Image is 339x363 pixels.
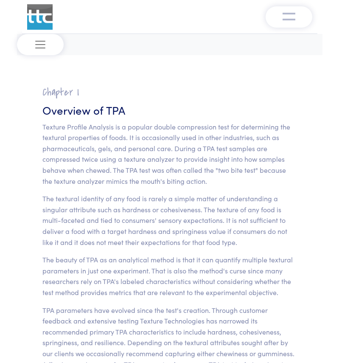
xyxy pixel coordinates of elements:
[42,121,297,187] p: Texture Profile Analysis is a popular double compression test for determining the textural proper...
[42,102,297,118] h3: Overview of TPA
[283,11,295,21] img: menu-v1.0.png
[42,86,297,99] h2: Chapter I
[42,193,297,248] p: The textural identity of any food is rarely a simple matter of understanding a singular attribute...
[42,254,297,298] p: The beauty of TPA as an analytical method is that it can quantify multiple textural parameters in...
[27,4,53,30] img: ttc_logo_1x1_v1.0.png
[266,6,312,28] button: Toggle navigation
[17,34,64,55] button: Toggle navigation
